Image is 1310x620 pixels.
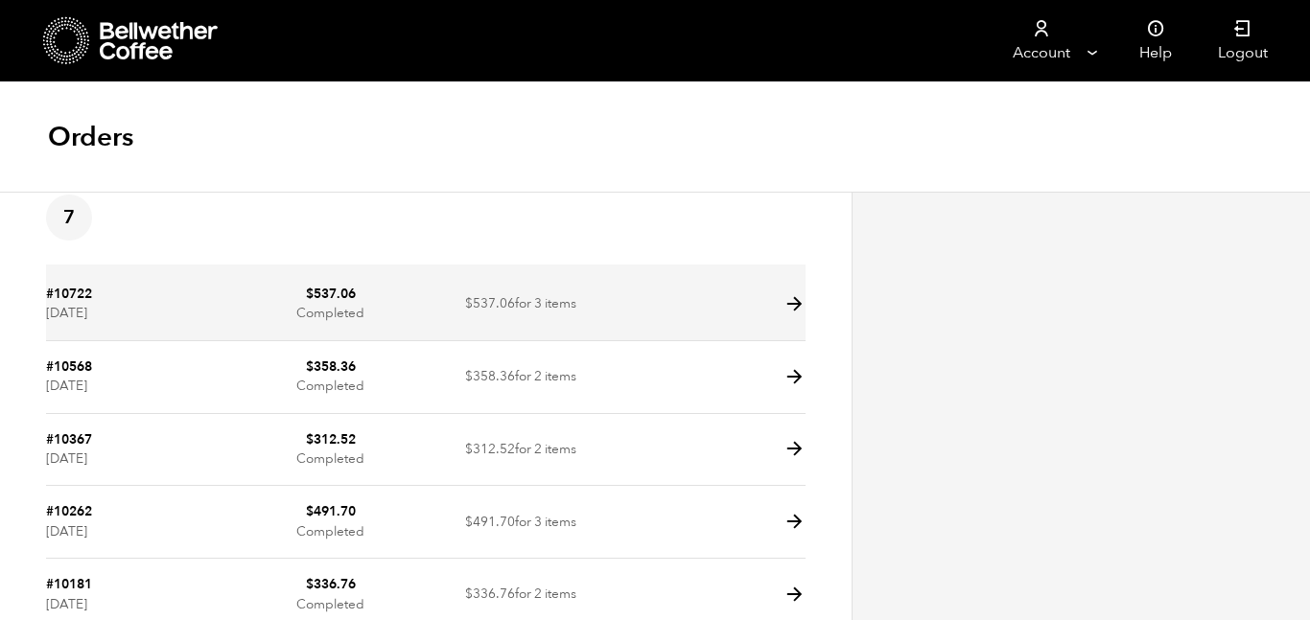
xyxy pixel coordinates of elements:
bdi: 312.52 [306,430,356,448]
span: $ [465,440,473,458]
span: 491.70 [465,513,515,531]
span: 7 [46,195,92,241]
time: [DATE] [46,304,87,322]
span: $ [306,285,314,303]
a: #10262 [46,502,92,520]
bdi: 336.76 [306,575,356,593]
td: for 3 items [426,486,616,559]
a: #10722 [46,285,92,303]
span: $ [465,585,473,603]
td: Completed [236,341,426,414]
span: 537.06 [465,294,515,312]
span: 358.36 [465,367,515,385]
td: for 2 items [426,414,616,487]
h1: Orders [48,120,133,154]
time: [DATE] [46,595,87,613]
td: for 3 items [426,268,616,341]
td: for 2 items [426,341,616,414]
span: $ [306,357,314,376]
bdi: 537.06 [306,285,356,303]
a: #10568 [46,357,92,376]
time: [DATE] [46,377,87,395]
span: $ [465,513,473,531]
bdi: 491.70 [306,502,356,520]
a: #10367 [46,430,92,448]
bdi: 358.36 [306,357,356,376]
span: $ [306,502,314,520]
time: [DATE] [46,522,87,540]
span: 312.52 [465,440,515,458]
td: Completed [236,268,426,341]
time: [DATE] [46,449,87,468]
span: $ [306,430,314,448]
a: #10181 [46,575,92,593]
span: $ [465,294,473,312]
td: Completed [236,486,426,559]
span: $ [306,575,314,593]
span: $ [465,367,473,385]
td: Completed [236,414,426,487]
span: 336.76 [465,585,515,603]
